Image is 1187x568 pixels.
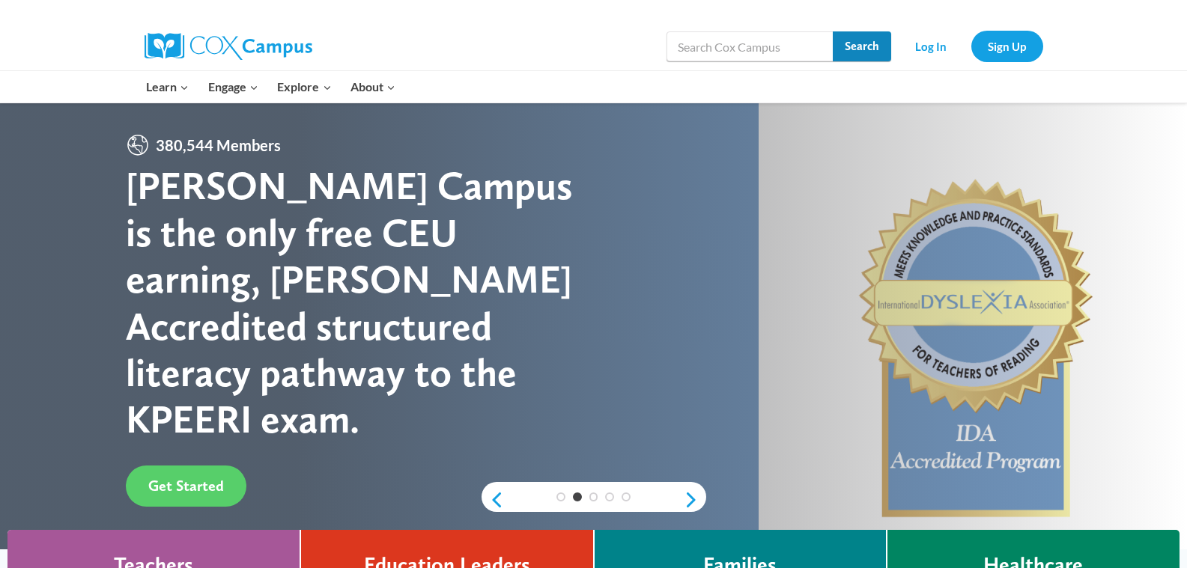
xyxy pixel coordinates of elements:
button: Child menu of Learn [137,71,199,103]
a: Sign Up [971,31,1043,61]
a: 1 [556,492,565,501]
a: 4 [605,492,614,501]
button: Child menu of About [341,71,405,103]
input: Search Cox Campus [667,31,891,61]
button: Child menu of Engage [198,71,268,103]
nav: Primary Navigation [137,71,405,103]
a: 5 [622,492,631,501]
button: Child menu of Explore [268,71,341,103]
a: Get Started [126,465,246,507]
a: 3 [589,492,598,501]
input: Search [833,31,891,61]
span: 380,544 Members [150,133,287,157]
a: next [684,491,706,509]
nav: Secondary Navigation [899,31,1043,61]
div: content slider buttons [482,485,706,515]
img: Cox Campus [145,33,312,60]
div: [PERSON_NAME] Campus is the only free CEU earning, [PERSON_NAME] Accredited structured literacy p... [126,162,594,442]
a: Log In [899,31,964,61]
a: 2 [573,492,582,501]
span: Get Started [148,477,224,495]
a: previous [482,491,504,509]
